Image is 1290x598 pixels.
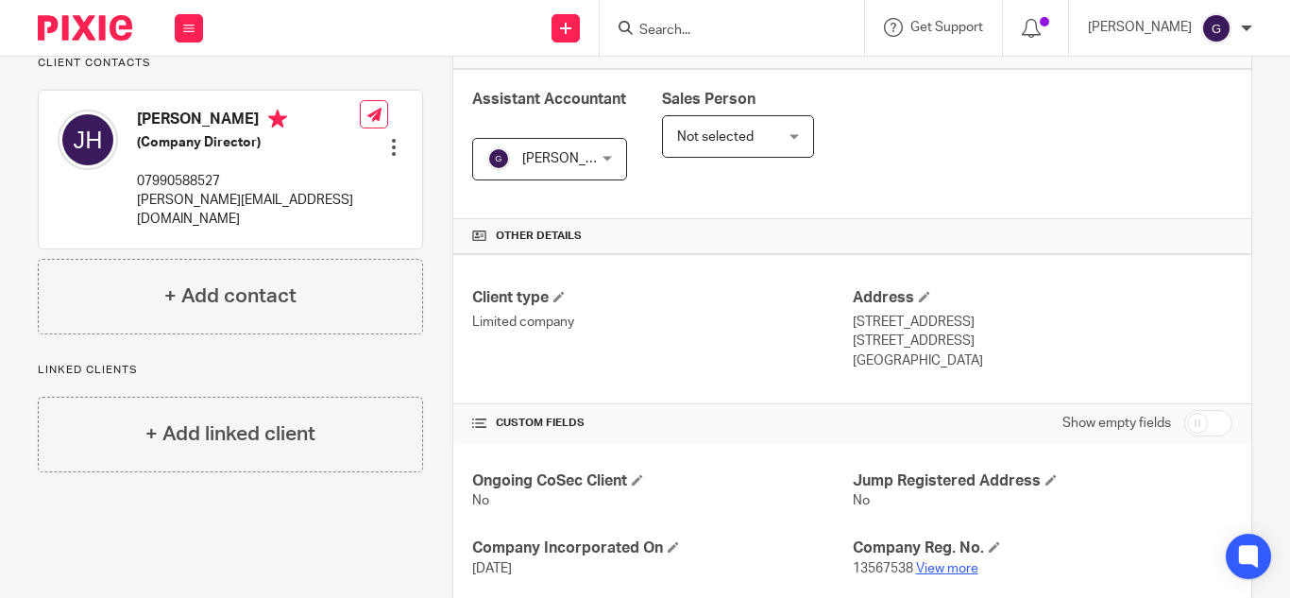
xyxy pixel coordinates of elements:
[916,562,978,575] a: View more
[910,21,983,34] span: Get Support
[58,110,118,170] img: svg%3E
[487,147,510,170] img: svg%3E
[853,471,1232,491] h4: Jump Registered Address
[472,494,489,507] span: No
[1088,18,1192,37] p: [PERSON_NAME]
[38,363,423,378] p: Linked clients
[137,172,360,191] p: 07990588527
[472,92,626,107] span: Assistant Accountant
[268,110,287,128] i: Primary
[853,494,870,507] span: No
[145,419,315,449] h4: + Add linked client
[137,110,360,133] h4: [PERSON_NAME]
[472,313,852,332] p: Limited company
[677,130,754,144] span: Not selected
[662,92,755,107] span: Sales Person
[853,538,1232,558] h4: Company Reg. No.
[853,313,1232,332] p: [STREET_ADDRESS]
[1201,13,1231,43] img: svg%3E
[853,351,1232,370] p: [GEOGRAPHIC_DATA]
[472,416,852,431] h4: CUSTOM FIELDS
[472,562,512,575] span: [DATE]
[522,152,626,165] span: [PERSON_NAME]
[137,191,360,230] p: [PERSON_NAME][EMAIL_ADDRESS][DOMAIN_NAME]
[137,133,360,152] h5: (Company Director)
[853,562,913,575] span: 13567538
[38,56,423,71] p: Client contacts
[164,282,297,311] h4: + Add contact
[1062,414,1171,433] label: Show empty fields
[472,471,852,491] h4: Ongoing CoSec Client
[637,23,807,40] input: Search
[472,538,852,558] h4: Company Incorporated On
[853,288,1232,308] h4: Address
[472,288,852,308] h4: Client type
[38,15,132,41] img: Pixie
[853,332,1232,350] p: [STREET_ADDRESS]
[496,229,582,244] span: Other details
